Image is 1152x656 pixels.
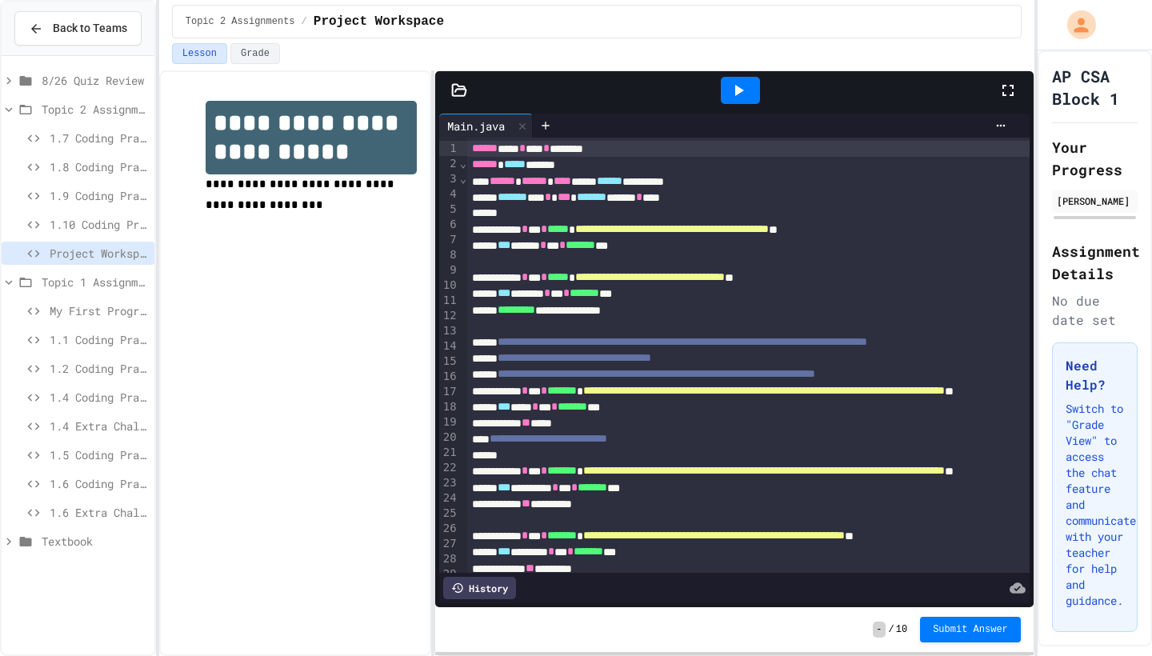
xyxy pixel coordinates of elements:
[439,369,459,384] div: 16
[439,414,459,430] div: 19
[42,101,148,118] span: Topic 2 Assignments
[50,504,148,521] span: 1.6 Extra Challenge Problem
[42,274,148,290] span: Topic 1 Assignments
[1057,194,1133,208] div: [PERSON_NAME]
[439,490,459,506] div: 24
[439,551,459,566] div: 28
[172,43,227,64] button: Lesson
[920,617,1021,642] button: Submit Answer
[459,172,467,185] span: Fold line
[14,11,142,46] button: Back to Teams
[50,475,148,492] span: 1.6 Coding Practice
[459,157,467,170] span: Fold line
[53,20,127,37] span: Back to Teams
[439,232,459,247] div: 7
[439,338,459,354] div: 14
[439,323,459,338] div: 13
[42,533,148,550] span: Textbook
[889,623,894,636] span: /
[230,43,280,64] button: Grade
[873,622,885,638] span: -
[439,186,459,202] div: 4
[50,418,148,434] span: 1.4 Extra Challenge Problem
[1050,6,1100,43] div: My Account
[439,521,459,536] div: 26
[933,623,1008,636] span: Submit Answer
[439,354,459,369] div: 15
[439,430,459,445] div: 20
[439,262,459,278] div: 9
[314,12,444,31] span: Project Workspace
[302,15,307,28] span: /
[439,445,459,460] div: 21
[50,158,148,175] span: 1.8 Coding Practice
[443,577,516,599] div: History
[50,302,148,319] span: My First Program
[439,293,459,308] div: 11
[1052,291,1138,330] div: No due date set
[42,72,148,89] span: 8/26 Quiz Review
[439,156,459,171] div: 2
[50,331,148,348] span: 1.1 Coding Practice
[50,446,148,463] span: 1.5 Coding Practice
[1066,401,1124,609] p: Switch to "Grade View" to access the chat feature and communicate with your teacher for help and ...
[1066,356,1124,394] h3: Need Help?
[50,216,148,233] span: 1.10 Coding Practice
[1052,136,1138,181] h2: Your Progress
[50,245,148,262] span: Project Workspace
[439,536,459,551] div: 27
[50,360,148,377] span: 1.2 Coding Practice
[439,118,513,134] div: Main.java
[1052,65,1138,110] h1: AP CSA Block 1
[439,278,459,293] div: 10
[439,399,459,414] div: 18
[50,130,148,146] span: 1.7 Coding Practice
[439,308,459,323] div: 12
[439,475,459,490] div: 23
[439,506,459,521] div: 25
[439,384,459,399] div: 17
[439,217,459,232] div: 6
[186,15,295,28] span: Topic 2 Assignments
[439,202,459,217] div: 5
[896,623,907,636] span: 10
[439,114,533,138] div: Main.java
[50,389,148,406] span: 1.4 Coding Practice
[439,171,459,186] div: 3
[1052,240,1138,285] h2: Assignment Details
[439,247,459,262] div: 8
[439,460,459,475] div: 22
[50,187,148,204] span: 1.9 Coding Practice
[439,141,459,156] div: 1
[439,566,459,582] div: 29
